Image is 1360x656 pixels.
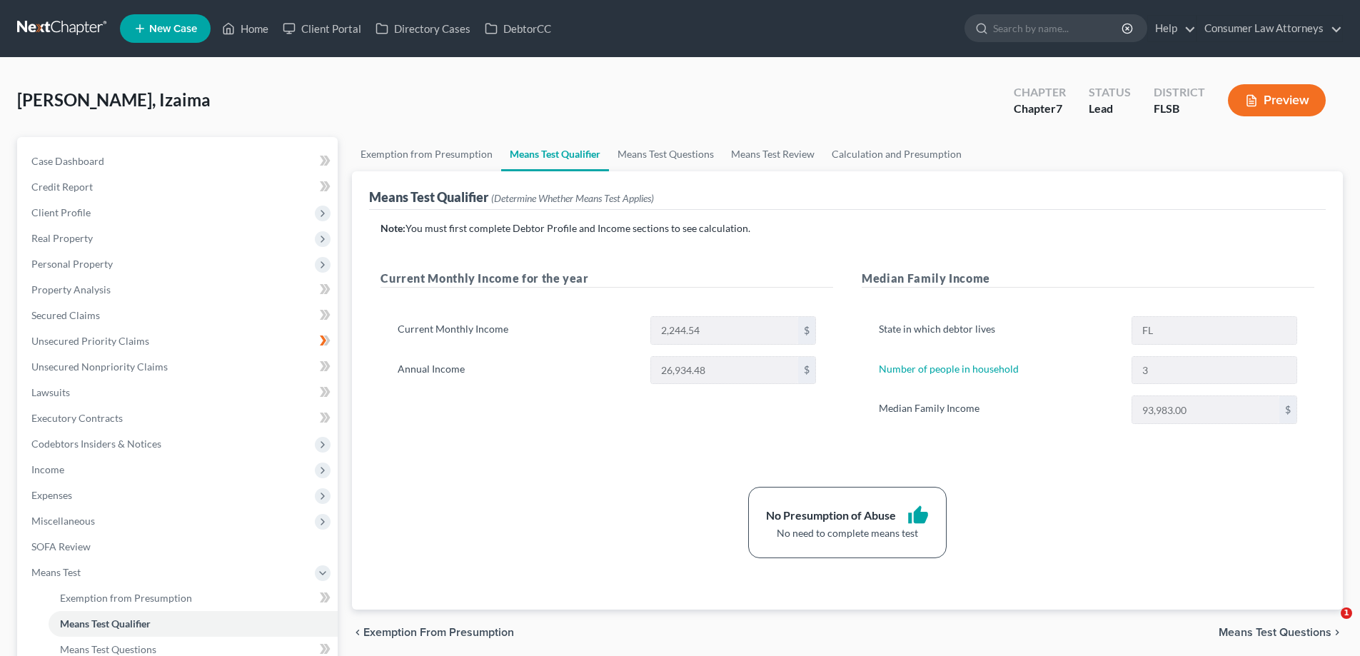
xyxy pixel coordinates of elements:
div: Status [1089,84,1131,101]
div: Lead [1089,101,1131,117]
iframe: Intercom live chat [1311,607,1346,642]
a: Credit Report [20,174,338,200]
div: $ [798,357,815,384]
div: No need to complete means test [766,526,929,540]
a: Unsecured Priority Claims [20,328,338,354]
span: Means Test [31,566,81,578]
a: Lawsuits [20,380,338,405]
p: You must first complete Debtor Profile and Income sections to see calculation. [381,221,1314,236]
span: SOFA Review [31,540,91,552]
div: Chapter [1014,101,1066,117]
span: Exemption from Presumption [363,627,514,638]
div: Means Test Qualifier [369,188,654,206]
h5: Median Family Income [862,270,1314,288]
span: 7 [1056,101,1062,115]
span: Unsecured Priority Claims [31,335,149,347]
span: Property Analysis [31,283,111,296]
a: Exemption from Presumption [49,585,338,611]
a: Property Analysis [20,277,338,303]
div: District [1154,84,1205,101]
a: Exemption from Presumption [352,137,501,171]
i: chevron_left [352,627,363,638]
span: Real Property [31,232,93,244]
span: Personal Property [31,258,113,270]
button: chevron_left Exemption from Presumption [352,627,514,638]
button: Preview [1228,84,1326,116]
a: Client Portal [276,16,368,41]
div: $ [1279,396,1296,423]
span: New Case [149,24,197,34]
div: No Presumption of Abuse [766,508,896,524]
a: Directory Cases [368,16,478,41]
a: Means Test Qualifier [49,611,338,637]
span: Client Profile [31,206,91,218]
label: Annual Income [391,356,643,385]
input: -- [1132,357,1296,384]
span: (Determine Whether Means Test Applies) [491,192,654,204]
a: Means Test Qualifier [501,137,609,171]
span: Exemption from Presumption [60,592,192,604]
button: Means Test Questions chevron_right [1219,627,1343,638]
div: FLSB [1154,101,1205,117]
span: 1 [1341,607,1352,619]
a: Consumer Law Attorneys [1197,16,1342,41]
input: 0.00 [651,357,798,384]
i: thumb_up [907,505,929,526]
span: Secured Claims [31,309,100,321]
span: Credit Report [31,181,93,193]
a: Secured Claims [20,303,338,328]
span: Means Test Questions [1219,627,1331,638]
input: 0.00 [651,317,798,344]
a: Executory Contracts [20,405,338,431]
a: Unsecured Nonpriority Claims [20,354,338,380]
span: Miscellaneous [31,515,95,527]
span: Lawsuits [31,386,70,398]
a: Number of people in household [879,363,1019,375]
span: Means Test Questions [60,643,156,655]
a: Home [215,16,276,41]
strong: Note: [381,222,406,234]
input: Search by name... [993,15,1124,41]
span: Income [31,463,64,475]
a: Help [1148,16,1196,41]
label: Median Family Income [872,395,1124,424]
div: Chapter [1014,84,1066,101]
span: Expenses [31,489,72,501]
a: Means Test Review [722,137,823,171]
span: [PERSON_NAME], Izaima [17,89,211,110]
a: SOFA Review [20,534,338,560]
a: Means Test Questions [609,137,722,171]
h5: Current Monthly Income for the year [381,270,833,288]
a: DebtorCC [478,16,558,41]
div: $ [798,317,815,344]
a: Case Dashboard [20,148,338,174]
span: Codebtors Insiders & Notices [31,438,161,450]
a: Calculation and Presumption [823,137,970,171]
span: Executory Contracts [31,412,123,424]
span: Unsecured Nonpriority Claims [31,360,168,373]
input: State [1132,317,1296,344]
span: Means Test Qualifier [60,617,151,630]
label: State in which debtor lives [872,316,1124,345]
span: Case Dashboard [31,155,104,167]
label: Current Monthly Income [391,316,643,345]
input: 0.00 [1132,396,1279,423]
